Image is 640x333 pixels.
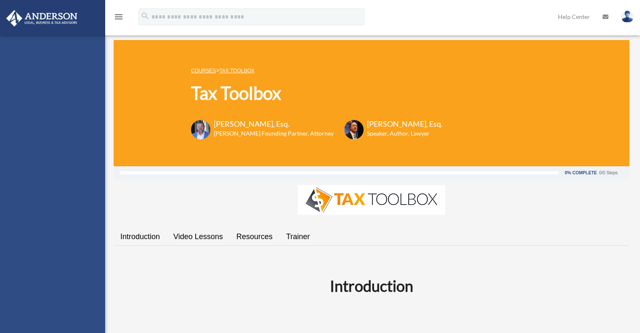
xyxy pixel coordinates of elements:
h3: [PERSON_NAME], Esq. [367,119,443,129]
a: Introduction [114,225,167,249]
img: Toby-circle-head.png [191,120,210,139]
h3: [PERSON_NAME], Esq. [214,119,334,129]
a: COURSES [191,68,216,74]
h1: Tax Toolbox [191,81,443,106]
a: Tax Toolbox [219,68,254,74]
h2: Introduction [119,275,624,296]
a: Video Lessons [167,225,230,249]
h6: Speaker, Author, Lawyer [367,129,432,138]
i: menu [114,12,124,22]
div: 0% Complete [565,170,597,175]
div: 0/0 Steps [599,170,618,175]
a: menu [114,15,124,22]
a: Resources [230,225,279,249]
a: Trainer [279,225,316,249]
p: > [191,65,443,76]
img: User Pic [621,11,634,23]
i: search [141,11,150,21]
img: Scott-Estill-Headshot.png [344,120,364,139]
img: Anderson Advisors Platinum Portal [4,10,80,27]
h6: [PERSON_NAME] Founding Partner, Attorney [214,129,334,138]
